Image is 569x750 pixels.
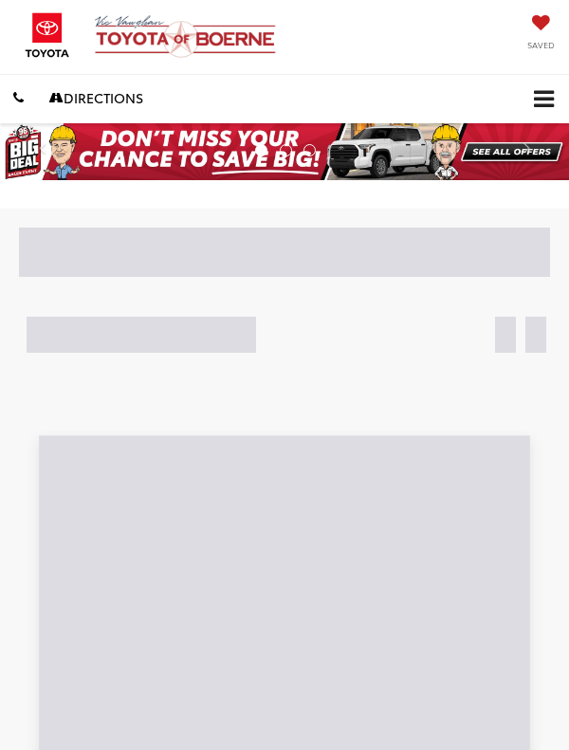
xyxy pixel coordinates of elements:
[36,74,156,122] a: Directions
[94,14,286,59] img: Vic Vaughan Toyota of Boerne
[527,39,555,51] span: Saved
[519,75,569,123] button: Click to show site navigation
[14,7,81,64] img: Toyota
[527,16,555,51] a: My Saved Vehicles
